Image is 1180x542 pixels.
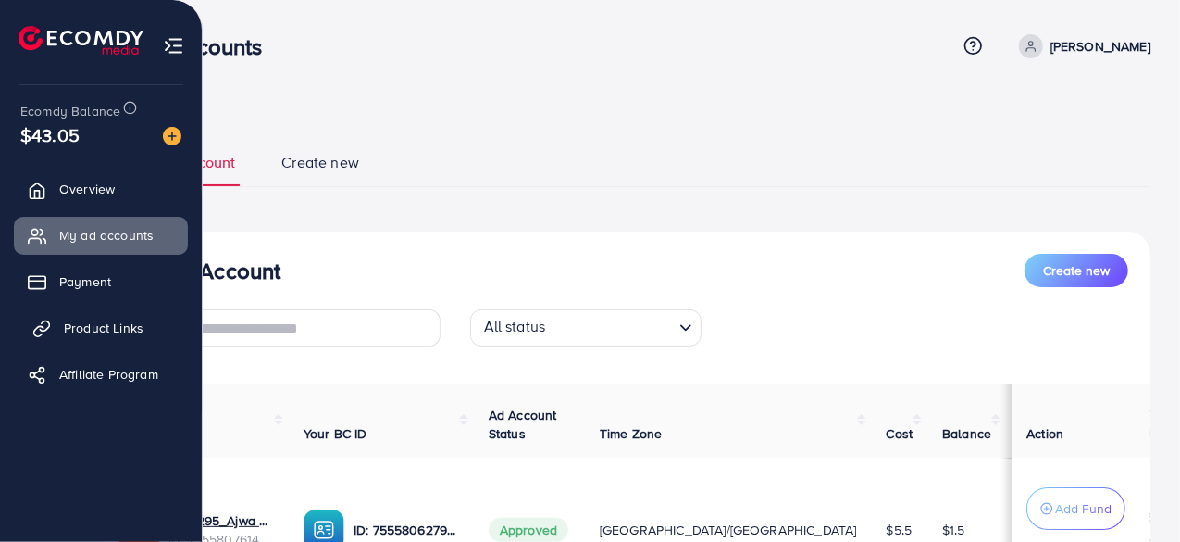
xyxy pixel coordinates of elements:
[14,263,188,300] a: Payment
[942,424,991,443] span: Balance
[600,521,857,539] span: [GEOGRAPHIC_DATA]/[GEOGRAPHIC_DATA]
[64,319,143,337] span: Product Links
[14,309,188,347] a: Product Links
[470,309,702,347] div: Search for option
[1026,424,1063,443] span: Action
[942,521,965,539] span: $1.5
[1055,498,1112,520] p: Add Fund
[600,424,662,443] span: Time Zone
[1012,34,1150,58] a: [PERSON_NAME]
[887,521,913,539] span: $5.5
[489,406,557,443] span: Ad Account Status
[281,152,359,173] span: Create new
[20,121,80,148] span: $43.05
[163,35,184,57] img: menu
[887,424,913,443] span: Cost
[304,424,367,443] span: Your BC ID
[19,26,143,55] img: logo
[59,365,158,384] span: Affiliate Program
[480,312,550,342] span: All status
[551,313,671,342] input: Search for option
[14,356,188,393] a: Affiliate Program
[163,127,181,145] img: image
[14,217,188,254] a: My ad accounts
[20,102,120,120] span: Ecomdy Balance
[59,226,154,245] span: My ad accounts
[1026,487,1125,530] button: Add Fund
[59,180,115,198] span: Overview
[59,272,111,291] span: Payment
[1101,459,1166,528] iframe: Chat
[489,518,568,542] span: Approved
[1025,254,1128,287] button: Create new
[126,258,280,284] h3: List Ad Account
[354,519,459,541] p: ID: 7555806279568359431
[168,511,274,530] a: 1033295_Ajwa Mart1_1759223615941
[1043,261,1110,280] span: Create new
[1050,35,1150,57] p: [PERSON_NAME]
[14,170,188,208] a: Overview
